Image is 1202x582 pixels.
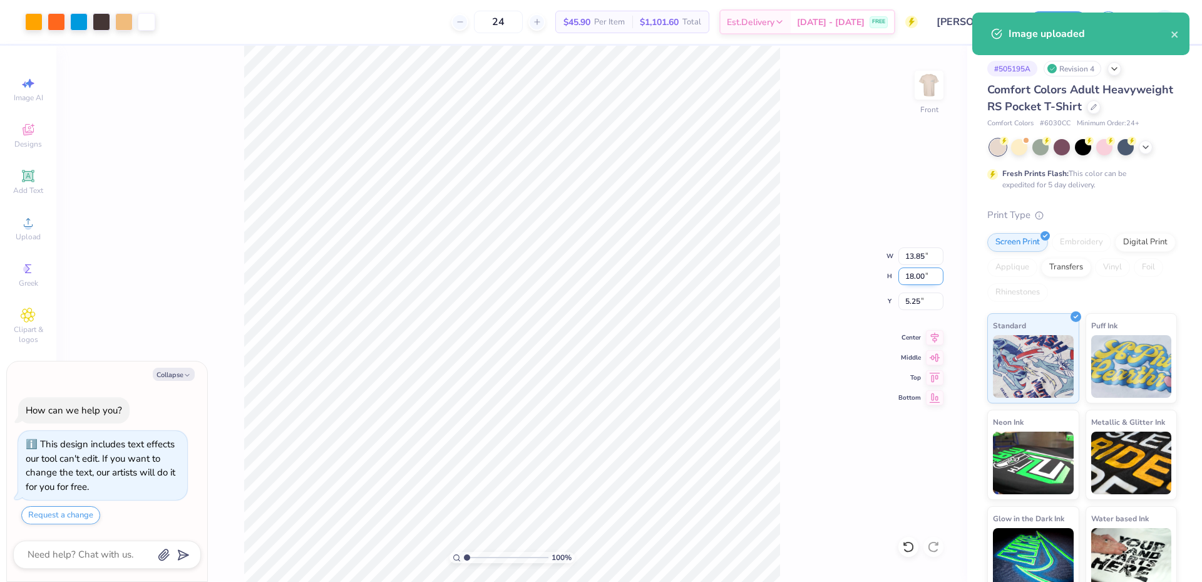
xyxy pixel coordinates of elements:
[987,118,1034,129] span: Comfort Colors
[1091,512,1149,525] span: Water based Ink
[19,278,38,288] span: Greek
[13,185,43,195] span: Add Text
[727,16,774,29] span: Est. Delivery
[1091,335,1172,398] img: Puff Ink
[1052,233,1111,252] div: Embroidery
[898,353,921,362] span: Middle
[898,373,921,382] span: Top
[1091,319,1117,332] span: Puff Ink
[153,368,195,381] button: Collapse
[797,16,865,29] span: [DATE] - [DATE]
[898,393,921,402] span: Bottom
[1002,169,1069,179] strong: Fresh Prints Flash:
[14,93,43,103] span: Image AI
[987,61,1037,76] div: # 505195A
[917,73,942,98] img: Front
[987,258,1037,277] div: Applique
[640,16,679,29] span: $1,101.60
[26,404,122,417] div: How can we help you?
[1009,26,1171,41] div: Image uploaded
[987,82,1173,114] span: Comfort Colors Adult Heavyweight RS Pocket T-Shirt
[1077,118,1139,129] span: Minimum Order: 24 +
[1115,233,1176,252] div: Digital Print
[474,11,523,33] input: – –
[16,232,41,242] span: Upload
[872,18,885,26] span: FREE
[682,16,701,29] span: Total
[993,415,1024,429] span: Neon Ink
[920,104,938,115] div: Front
[26,438,175,493] div: This design includes text effects our tool can't edit. If you want to change the text, our artist...
[993,432,1074,494] img: Neon Ink
[993,335,1074,398] img: Standard
[6,325,50,345] span: Clipart & logos
[563,16,590,29] span: $45.90
[993,319,1026,332] span: Standard
[1091,432,1172,494] img: Metallic & Glitter Ink
[1095,258,1130,277] div: Vinyl
[987,208,1177,222] div: Print Type
[1041,258,1091,277] div: Transfers
[1040,118,1071,129] span: # 6030CC
[1002,168,1156,190] div: This color can be expedited for 5 day delivery.
[1171,26,1179,41] button: close
[993,512,1064,525] span: Glow in the Dark Ink
[594,16,625,29] span: Per Item
[14,139,42,149] span: Designs
[21,506,100,524] button: Request a change
[1091,415,1165,429] span: Metallic & Glitter Ink
[552,552,572,563] span: 100 %
[898,333,921,342] span: Center
[1134,258,1163,277] div: Foil
[927,9,1019,34] input: Untitled Design
[987,283,1048,302] div: Rhinestones
[1044,61,1101,76] div: Revision 4
[987,233,1048,252] div: Screen Print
